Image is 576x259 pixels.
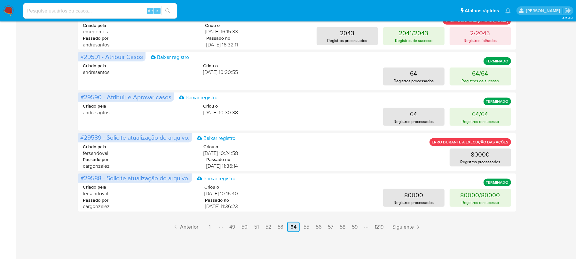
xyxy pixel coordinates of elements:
[161,6,174,15] button: search-icon
[505,8,511,13] a: Notificações
[156,8,158,14] span: s
[526,8,562,14] p: weverton.gomes@mercadopago.com.br
[564,7,571,14] a: Sair
[23,7,177,15] input: Pesquise usuários ou casos...
[148,8,153,14] span: Alt
[562,15,573,20] span: 3.160.0
[465,7,499,14] span: Atalhos rápidos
